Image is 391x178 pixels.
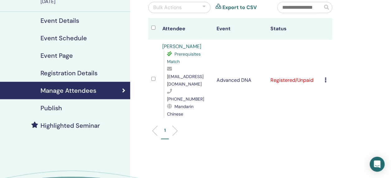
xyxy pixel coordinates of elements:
span: Prerequisites Match [167,51,201,64]
h4: Registration Details [41,69,98,77]
h4: Highlighted Seminar [41,122,100,129]
h4: Publish [41,104,62,112]
th: Attendee [159,18,213,40]
span: Mandarin Chinese [167,104,193,117]
h4: Manage Attendees [41,87,96,94]
h4: Event Details [41,17,79,24]
p: 1 [164,127,166,134]
h4: Event Schedule [41,34,87,42]
div: Open Intercom Messenger [370,157,385,172]
span: [EMAIL_ADDRESS][DOMAIN_NAME] [167,74,203,87]
a: [PERSON_NAME] [162,43,201,50]
th: Event [213,18,268,40]
td: Advanced DNA [213,40,268,121]
a: Export to CSV [222,4,257,11]
th: Status [268,18,322,40]
h4: Event Page [41,52,73,59]
div: Bulk Actions [153,4,182,11]
span: [PHONE_NUMBER] [167,96,204,102]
